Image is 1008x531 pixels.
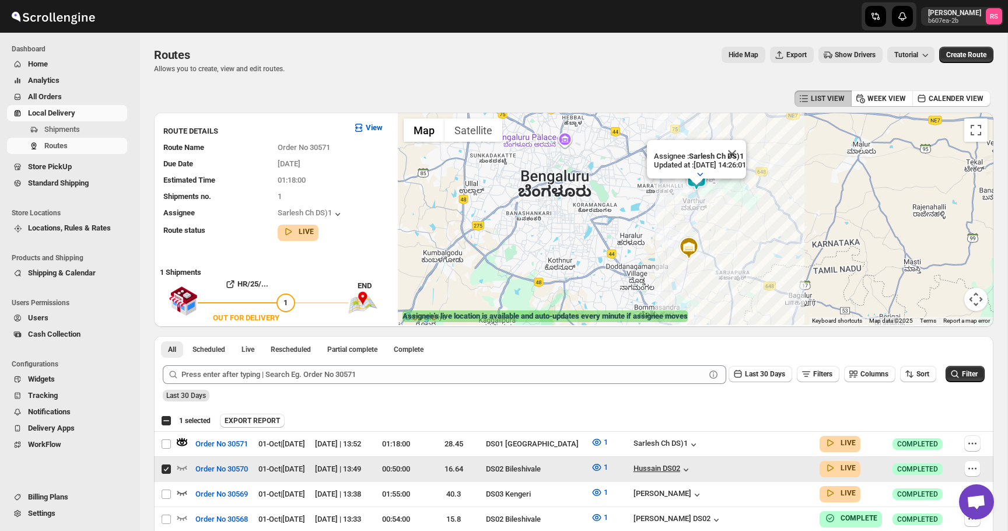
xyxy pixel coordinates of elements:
[179,416,211,425] span: 1 selected
[745,370,785,378] span: Last 30 Days
[168,345,176,354] span: All
[163,192,211,201] span: Shipments no.
[163,159,193,168] span: Due Date
[900,366,936,382] button: Sort
[213,312,279,324] div: OUT FOR DELIVERY
[28,60,48,68] span: Home
[604,438,608,446] span: 1
[278,176,306,184] span: 01:18:00
[402,310,688,322] label: Assignee's live location is available and auto-updates every minute if assignee moves
[444,118,502,142] button: Show satellite imagery
[401,310,439,325] img: Google
[7,387,127,404] button: Tracking
[824,462,856,474] button: LIVE
[28,76,60,85] span: Analytics
[844,366,895,382] button: Columns
[358,280,392,292] div: END
[278,159,300,168] span: [DATE]
[7,489,127,505] button: Billing Plans
[584,458,615,477] button: 1
[916,370,929,378] span: Sort
[188,435,255,453] button: Order No 30571
[315,463,364,475] div: [DATE] | 13:49
[962,370,978,378] span: Filter
[282,226,314,237] button: LIVE
[348,292,377,314] img: trip_end.png
[12,208,132,218] span: Store Locations
[28,509,55,518] span: Settings
[428,488,479,500] div: 40.3
[835,50,876,60] span: Show Drivers
[928,18,981,25] p: b607ea-2b
[12,253,132,263] span: Products and Shipping
[28,109,75,117] span: Local Delivery
[7,404,127,420] button: Notifications
[7,371,127,387] button: Widgets
[154,64,285,74] p: Allows you to create, view and edit routes.
[897,439,938,449] span: COMPLETED
[12,359,132,369] span: Configurations
[824,437,856,449] button: LIVE
[633,464,692,476] button: Hussain DS02
[28,375,55,383] span: Widgets
[584,508,615,527] button: 1
[163,125,344,137] h3: ROUTE DETAILS
[28,179,89,187] span: Standard Shipping
[897,515,938,524] span: COMPLETED
[929,94,984,103] span: CALENDER VIEW
[486,488,584,500] div: DS03 Kengeri
[198,275,295,294] button: HR/25/...
[729,50,758,60] span: Hide Map
[939,47,993,63] button: Create Route
[242,345,254,354] span: Live
[689,152,744,160] b: Sarlesh Ch DS)1
[428,513,479,525] div: 15.8
[154,48,190,62] span: Routes
[28,492,68,501] span: Billing Plans
[867,94,906,103] span: WEEK VIEW
[161,341,183,358] button: All routes
[7,420,127,436] button: Delivery Apps
[278,143,330,152] span: Order No 30571
[188,460,255,478] button: Order No 30570
[225,416,280,425] span: EXPORT REPORT
[258,490,305,498] span: 01-Oct | [DATE]
[869,317,913,324] span: Map data ©2025
[12,44,132,54] span: Dashboard
[163,226,205,235] span: Route status
[195,488,248,500] span: Order No 30569
[824,487,856,499] button: LIVE
[718,140,746,168] button: Close
[28,92,62,101] span: All Orders
[44,141,68,150] span: Routes
[169,278,198,324] img: shop.svg
[812,317,862,325] button: Keyboard shortcuts
[794,90,852,107] button: LIST VIEW
[946,50,986,60] span: Create Route
[401,310,439,325] a: Open this area in Google Maps (opens a new window)
[370,438,421,450] div: 01:18:00
[237,280,268,288] b: HR/25/...
[258,439,305,448] span: 01-Oct | [DATE]
[7,72,127,89] button: Analytics
[394,345,423,354] span: Complete
[633,439,699,450] button: Sarlesh Ch DS)1
[278,208,344,220] button: Sarlesh Ch DS)1
[824,512,877,524] button: COMPLETE
[366,123,383,132] b: View
[428,438,479,450] div: 28.45
[278,192,282,201] span: 1
[428,463,479,475] div: 16.64
[28,223,111,232] span: Locations, Rules & Rates
[195,463,248,475] span: Order No 30570
[28,313,48,322] span: Users
[486,513,584,525] div: DS02 Bileshivale
[7,89,127,105] button: All Orders
[897,490,938,499] span: COMPLETED
[959,484,994,519] div: Open chat
[327,345,377,354] span: Partial complete
[195,513,248,525] span: Order No 30568
[7,310,127,326] button: Users
[220,414,285,428] button: EXPORT REPORT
